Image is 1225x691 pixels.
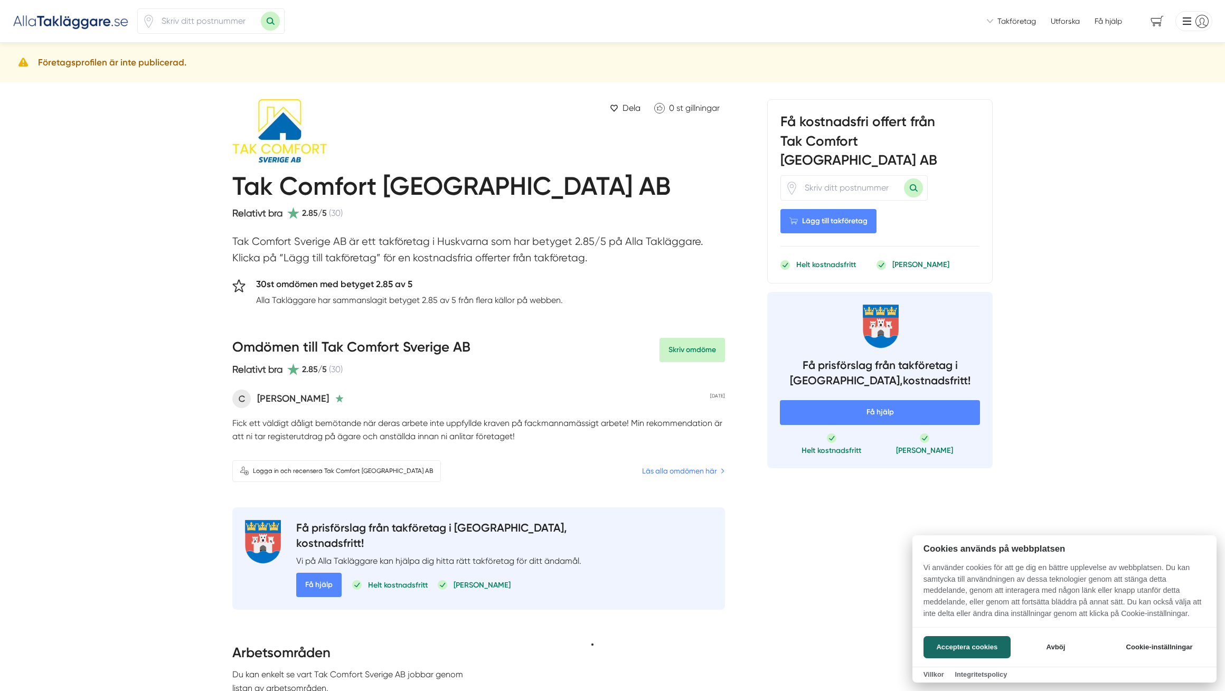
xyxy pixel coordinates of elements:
[1113,636,1205,658] button: Cookie-inställningar
[912,562,1217,627] p: Vi använder cookies för att ge dig en bättre upplevelse av webbplatsen. Du kan samtycka till anvä...
[924,670,944,678] a: Villkor
[955,670,1007,678] a: Integritetspolicy
[1014,636,1098,658] button: Avböj
[924,636,1011,658] button: Acceptera cookies
[912,544,1217,554] h2: Cookies används på webbplatsen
